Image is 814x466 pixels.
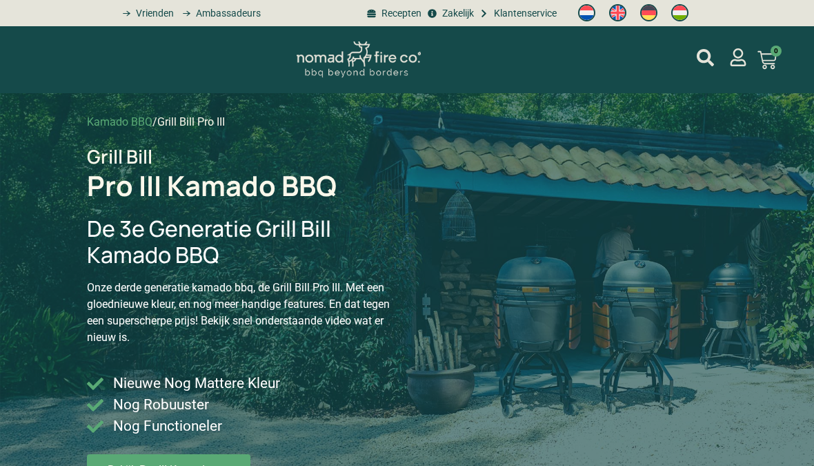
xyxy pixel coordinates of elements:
[132,6,174,21] span: Vrienden
[477,6,557,21] a: grill bill klantenservice
[192,6,261,21] span: Ambassadeurs
[741,42,793,78] a: 0
[633,1,664,26] a: Switch to Duits
[490,6,557,21] span: Klantenservice
[157,115,225,128] span: Grill Bill Pro III
[87,280,407,346] p: Onze derde generatie kamado bbq, de Grill Bill Pro III. Met een gloednieuwe kleur, en nog meer ha...
[365,6,421,21] a: BBQ recepten
[87,215,407,269] h2: De 3e Generatie Grill Bill Kamado BBQ
[118,6,174,21] a: grill bill vrienden
[87,115,152,128] a: Kamado BBQ
[425,6,473,21] a: grill bill zakeljk
[640,4,657,21] img: Duits
[378,6,421,21] span: Recepten
[87,172,337,200] h1: Pro III Kamado BBQ
[697,49,714,66] a: mijn account
[110,394,209,416] span: Nog Robuuster
[602,1,633,26] a: Switch to Engels
[664,1,695,26] a: Switch to Hongaars
[297,41,421,78] img: Nomad Logo
[87,144,152,169] span: Grill Bill
[177,6,260,21] a: grill bill ambassadors
[152,115,157,128] span: /
[578,4,595,21] img: Nederlands
[729,48,747,66] a: mijn account
[609,4,626,21] img: Engels
[110,373,280,394] span: Nieuwe Nog Mattere Kleur
[87,114,225,130] nav: breadcrumbs
[110,416,222,437] span: Nog Functioneler
[439,6,474,21] span: Zakelijk
[671,4,688,21] img: Hongaars
[771,46,782,57] span: 0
